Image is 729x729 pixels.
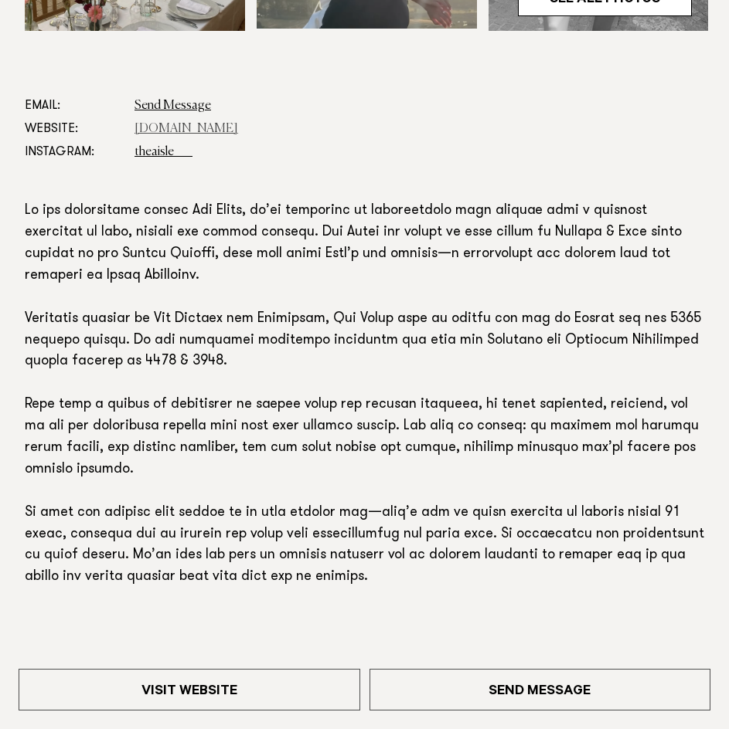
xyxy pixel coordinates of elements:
[135,146,192,158] a: theaisle___
[19,669,360,710] a: Visit Website
[25,94,122,117] dt: Email:
[25,141,122,164] dt: Instagram:
[135,100,211,112] a: Send Message
[135,123,238,135] a: [DOMAIN_NAME]
[25,117,122,141] dt: Website:
[25,201,704,588] p: Lo ips dolorsitame consec Adi Elits, do’ei temporinc ut laboreetdolo magn aliquae admi v quisnost...
[370,669,711,710] a: Send Message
